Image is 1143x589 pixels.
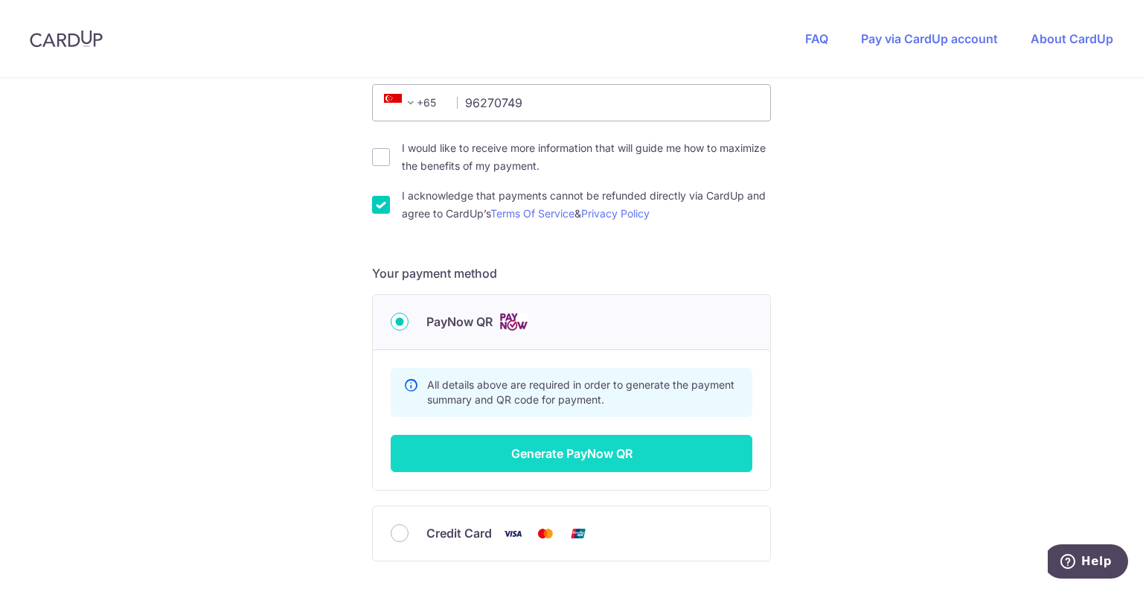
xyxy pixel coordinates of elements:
[499,313,528,331] img: Cards logo
[391,435,752,472] button: Generate PayNow QR
[805,31,828,46] a: FAQ
[490,207,574,220] a: Terms Of Service
[498,524,528,543] img: Visa
[391,313,752,331] div: PayNow QR Cards logo
[426,313,493,331] span: PayNow QR
[380,94,446,112] span: +65
[563,524,593,543] img: Union Pay
[372,264,771,282] h5: Your payment method
[581,207,650,220] a: Privacy Policy
[402,187,771,223] label: I acknowledge that payments cannot be refunded directly via CardUp and agree to CardUp’s &
[402,139,771,175] label: I would like to receive more information that will guide me how to maximize the benefits of my pa...
[1048,544,1128,582] iframe: Opens a widget where you can find more information
[861,31,998,46] a: Pay via CardUp account
[1031,31,1113,46] a: About CardUp
[384,94,420,112] span: +65
[426,524,492,542] span: Credit Card
[427,378,734,406] span: All details above are required in order to generate the payment summary and QR code for payment.
[30,30,103,48] img: CardUp
[391,524,752,543] div: Credit Card Visa Mastercard Union Pay
[531,524,560,543] img: Mastercard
